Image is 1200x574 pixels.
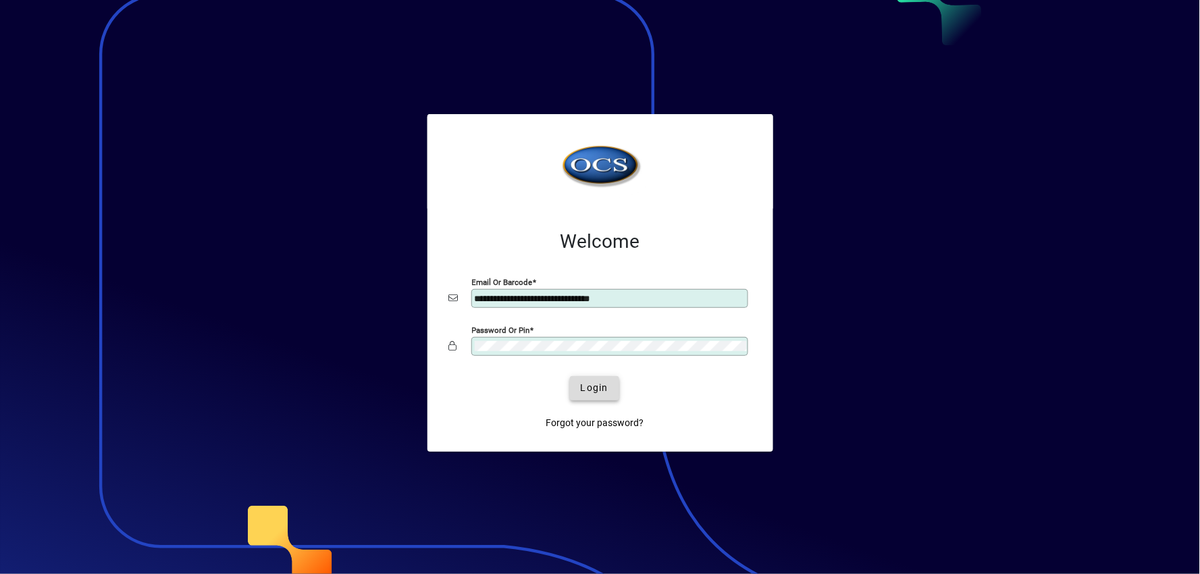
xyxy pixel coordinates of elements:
[540,411,649,436] a: Forgot your password?
[570,376,619,400] button: Login
[472,277,533,286] mat-label: Email or Barcode
[472,325,530,334] mat-label: Password or Pin
[546,416,644,430] span: Forgot your password?
[581,381,608,395] span: Login
[449,230,752,253] h2: Welcome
